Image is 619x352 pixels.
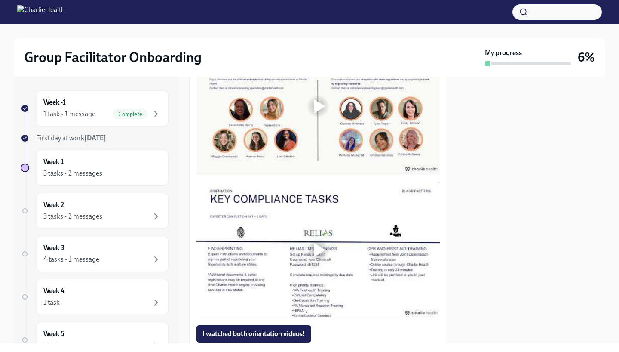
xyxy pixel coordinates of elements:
h2: Group Facilitator Onboarding [24,49,202,66]
a: Week 13 tasks • 2 messages [21,150,169,186]
a: Week 34 tasks • 1 message [21,236,169,272]
div: 3 tasks • 2 messages [43,169,102,178]
h6: Week 3 [43,243,64,253]
h6: Week -1 [43,98,66,107]
div: 4 tasks • 1 message [43,255,99,264]
a: Week 23 tasks • 2 messages [21,193,169,229]
h6: Week 4 [43,286,64,296]
strong: My progress [485,48,522,58]
h3: 6% [578,49,595,65]
button: I watched both orientation videos! [196,325,311,343]
h6: Week 1 [43,157,64,167]
span: I watched both orientation videos! [202,330,305,338]
span: First day at work [36,134,106,142]
div: 1 task [43,341,60,350]
div: 3 tasks • 2 messages [43,212,102,221]
span: Complete [113,111,147,117]
a: Week -11 task • 1 messageComplete [21,90,169,127]
div: 1 task [43,298,60,307]
img: CharlieHealth [17,5,65,19]
a: Week 41 task [21,279,169,315]
div: 1 task • 1 message [43,109,95,119]
strong: [DATE] [84,134,106,142]
h6: Week 2 [43,200,64,210]
h6: Week 5 [43,329,64,339]
a: First day at work[DATE] [21,133,169,143]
